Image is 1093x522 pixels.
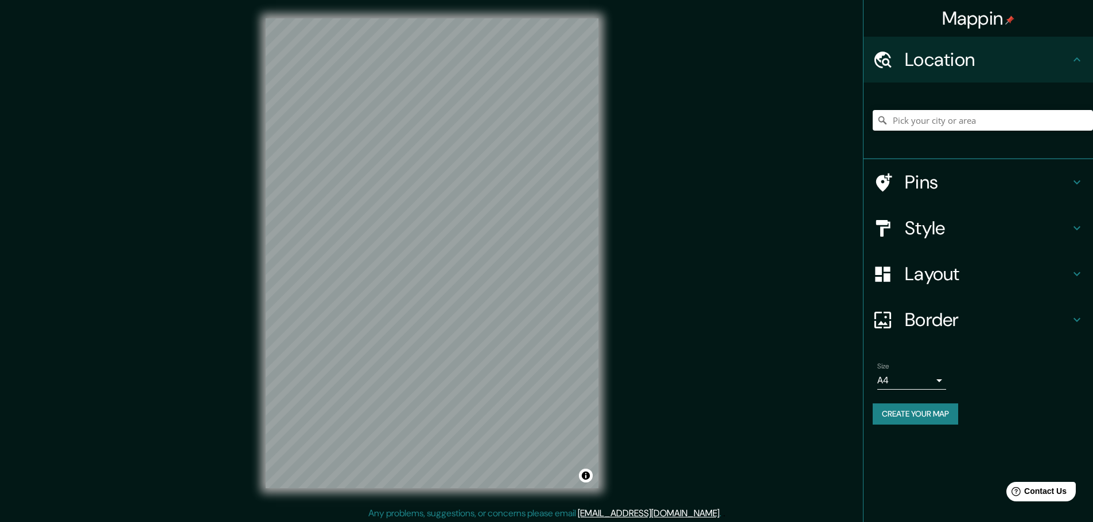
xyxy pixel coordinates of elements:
[863,159,1093,205] div: Pins
[863,297,1093,343] div: Border
[266,18,598,488] canvas: Map
[578,507,719,519] a: [EMAIL_ADDRESS][DOMAIN_NAME]
[579,469,593,482] button: Toggle attribution
[723,507,725,520] div: .
[905,308,1070,331] h4: Border
[873,403,958,425] button: Create your map
[873,110,1093,131] input: Pick your city or area
[905,48,1070,71] h4: Location
[991,477,1080,509] iframe: Help widget launcher
[863,205,1093,251] div: Style
[1005,15,1014,25] img: pin-icon.png
[942,7,1015,30] h4: Mappin
[877,362,889,371] label: Size
[721,507,723,520] div: .
[905,217,1070,240] h4: Style
[905,262,1070,285] h4: Layout
[863,37,1093,83] div: Location
[863,251,1093,297] div: Layout
[877,371,946,390] div: A4
[368,507,721,520] p: Any problems, suggestions, or concerns please email .
[905,171,1070,194] h4: Pins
